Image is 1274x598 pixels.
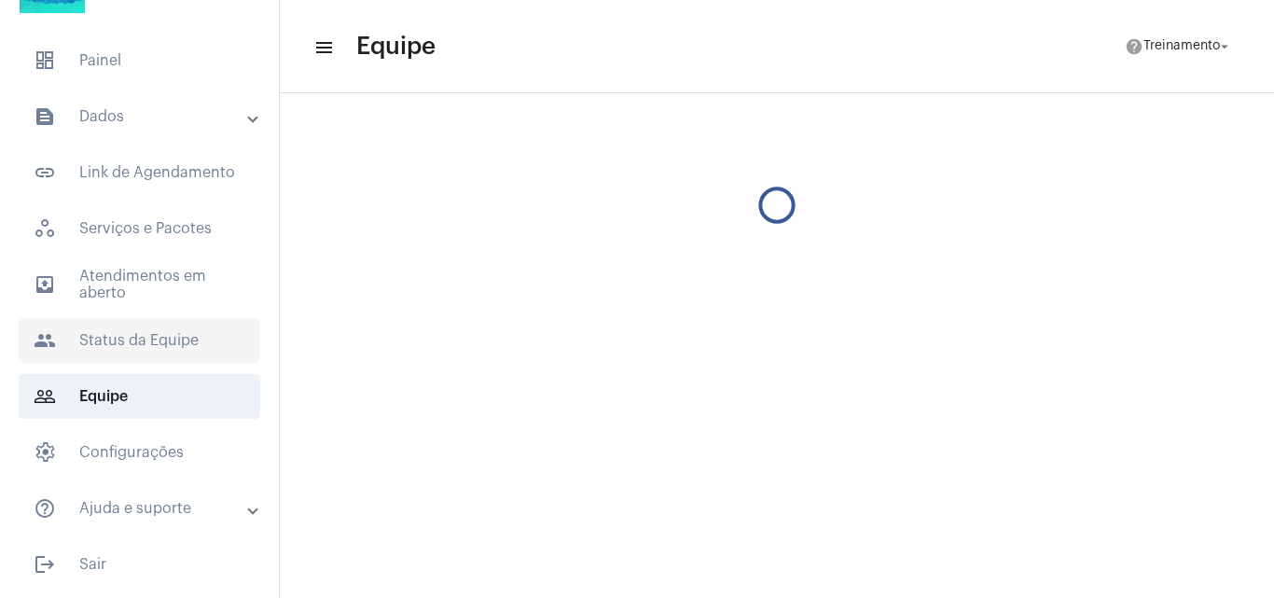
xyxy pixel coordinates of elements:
span: Status da Equipe [19,318,260,363]
mat-icon: sidenav icon [313,36,332,59]
span: Equipe [356,32,436,62]
mat-icon: sidenav icon [34,273,56,296]
span: Link de Agendamento [19,150,260,195]
mat-icon: sidenav icon [34,553,56,576]
span: Atendimentos em aberto [19,262,260,307]
mat-icon: help [1125,37,1143,56]
mat-expansion-panel-header: sidenav iconDados [11,94,279,139]
span: Painel [19,38,260,83]
mat-panel-title: Ajuda e suporte [34,497,249,520]
mat-icon: sidenav icon [34,105,56,128]
span: Configurações [19,430,260,475]
mat-expansion-panel-header: sidenav iconAjuda e suporte [11,486,279,531]
mat-icon: sidenav icon [34,161,56,184]
span: Serviços e Pacotes [19,206,260,251]
span: sidenav icon [34,217,56,240]
mat-icon: sidenav icon [34,497,56,520]
span: sidenav icon [34,49,56,72]
span: Equipe [19,374,260,419]
button: Treinamento [1114,28,1244,65]
mat-panel-title: Dados [34,105,249,128]
span: sidenav icon [34,441,56,464]
mat-icon: sidenav icon [34,385,56,408]
mat-icon: arrow_drop_down [1216,38,1233,55]
span: Sair [19,542,260,587]
mat-icon: sidenav icon [34,329,56,352]
span: Treinamento [1143,40,1220,53]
